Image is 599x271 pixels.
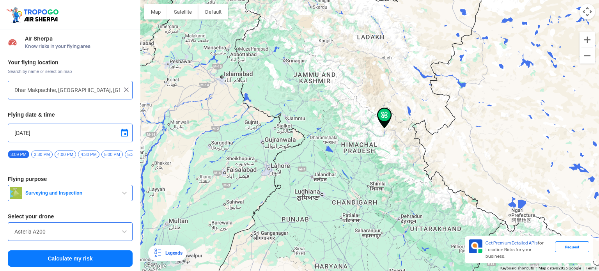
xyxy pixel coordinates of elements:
[586,266,597,270] a: Terms
[580,4,595,19] button: Map camera controls
[8,250,133,267] button: Calculate my risk
[25,43,133,50] span: Know risks in your flying area
[555,241,589,252] div: Request
[122,86,130,94] img: ic_close.png
[153,248,162,258] img: Legends
[22,190,120,196] span: Surveying and Inspection
[78,151,99,158] span: 4:30 PM
[14,128,126,138] input: Select Date
[8,37,17,47] img: Risk Scores
[162,248,182,258] div: Legends
[14,227,126,236] input: Search by name or Brand
[167,4,198,19] button: Show satellite imagery
[101,151,123,158] span: 5:00 PM
[580,32,595,48] button: Zoom in
[142,261,168,271] img: Google
[482,239,555,260] div: for Location Risks for your business.
[125,151,146,158] span: 5:30 PM
[8,68,133,74] span: Search by name or select on map
[8,151,29,158] span: 3:09 PM
[25,35,133,42] span: Air Sherpa
[14,85,120,95] input: Search your flying location
[486,240,538,246] span: Get Premium Detailed APIs
[539,266,581,270] span: Map data ©2025 Google
[55,151,76,158] span: 4:00 PM
[142,261,168,271] a: Open this area in Google Maps (opens a new window)
[500,266,534,271] button: Keyboard shortcuts
[6,6,61,24] img: ic_tgdronemaps.svg
[8,176,133,182] h3: Flying purpose
[144,4,167,19] button: Show street map
[469,239,482,253] img: Premium APIs
[8,185,133,201] button: Surveying and Inspection
[31,151,53,158] span: 3:30 PM
[580,48,595,64] button: Zoom out
[8,60,133,65] h3: Your flying location
[8,214,133,219] h3: Select your drone
[10,187,22,199] img: survey.png
[8,112,133,117] h3: Flying date & time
